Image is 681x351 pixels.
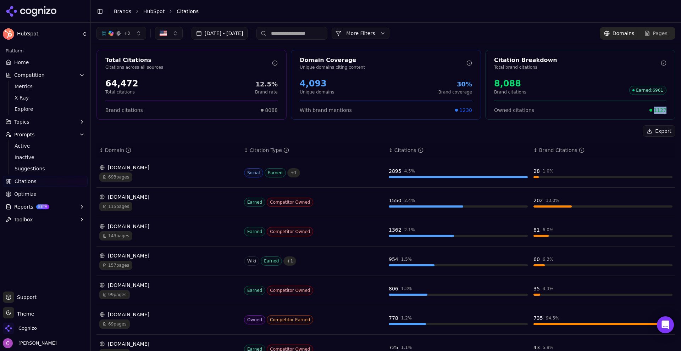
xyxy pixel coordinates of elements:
[404,227,415,233] div: 2.1 %
[3,323,14,334] img: Cognizo
[14,191,37,198] span: Optimize
[389,315,398,322] div: 778
[3,338,13,348] img: Chris Abouraad
[244,315,265,324] span: Owned
[438,79,472,89] div: 30%
[3,338,57,348] button: Open user button
[438,89,472,95] p: Brand coverage
[244,256,259,266] span: Wiki
[36,204,49,209] span: BETA
[494,89,526,95] p: Brand citations
[99,319,130,329] span: 69 pages
[533,315,543,322] div: 735
[15,142,76,149] span: Active
[177,8,199,15] span: Citations
[3,45,88,57] div: Platform
[533,147,672,154] div: ↕Brand Citations
[12,164,79,174] a: Suggestions
[300,89,334,95] p: Unique domains
[389,147,528,154] div: ↕Citations
[267,315,314,324] span: Competitor Earned
[267,286,313,295] span: Competitor Owned
[14,294,37,301] span: Support
[267,227,313,236] span: Competitor Owned
[244,168,263,177] span: Social
[494,107,534,114] span: Owned citations
[114,8,661,15] nav: breadcrumb
[15,83,76,90] span: Metrics
[14,203,33,210] span: Reports
[12,104,79,114] a: Explore
[533,197,543,204] div: 202
[12,141,79,151] a: Active
[124,30,130,36] span: + 3
[241,142,386,158] th: citationTypes
[15,165,76,172] span: Suggestions
[404,168,415,174] div: 4.5 %
[533,344,540,351] div: 43
[105,78,138,89] div: 64,472
[300,56,466,64] div: Domain Coverage
[389,226,402,233] div: 1362
[3,129,88,140] button: Prompts
[401,345,412,350] div: 1.1 %
[105,64,272,70] p: Citations across all sources
[401,256,412,262] div: 1.5 %
[613,30,635,37] span: Domains
[143,8,165,15] a: HubSpot
[3,214,88,225] button: Toolbox
[283,256,296,266] span: + 1
[287,168,300,177] span: + 1
[546,315,559,321] div: 94.5 %
[244,227,265,236] span: Earned
[15,154,76,161] span: Inactive
[543,345,554,350] div: 5.9 %
[99,252,238,259] div: [DOMAIN_NAME]
[16,340,57,346] span: [PERSON_NAME]
[14,311,34,317] span: Theme
[105,107,143,114] span: Brand citations
[99,223,238,230] div: [DOMAIN_NAME]
[494,64,661,70] p: Total brand citations
[3,28,14,40] img: HubSpot
[300,64,466,70] p: Unique domains citing content
[533,168,540,175] div: 28
[255,79,278,89] div: 12.5%
[531,142,675,158] th: brandCitationCount
[99,290,130,299] span: 99 pages
[14,72,45,79] span: Competition
[3,188,88,200] a: Optimize
[99,261,132,270] span: 157 pages
[99,202,132,211] span: 115 pages
[300,78,334,89] div: 4,093
[401,315,412,321] div: 1.2 %
[15,106,76,113] span: Explore
[105,147,131,154] div: Domain
[99,164,238,171] div: [DOMAIN_NAME]
[300,107,352,114] span: With brand mentions
[543,227,554,233] div: 6.0 %
[15,94,76,101] span: X-Ray
[99,340,238,347] div: [DOMAIN_NAME]
[494,56,661,64] div: Citation Breakdown
[160,30,167,37] img: United States
[401,286,412,291] div: 1.3 %
[99,311,238,318] div: [DOMAIN_NAME]
[533,256,540,263] div: 60
[3,176,88,187] a: Citations
[494,78,526,89] div: 8,088
[332,28,389,39] button: More Filters
[543,286,554,291] div: 4.3 %
[3,201,88,213] button: ReportsBETA
[255,89,278,95] p: Brand rate
[265,107,278,114] span: 8088
[533,226,540,233] div: 81
[657,316,674,333] div: Open Intercom Messenger
[653,30,668,37] span: Pages
[3,116,88,128] button: Topics
[14,59,29,66] span: Home
[12,152,79,162] a: Inactive
[643,125,675,137] button: Export
[99,193,238,200] div: [DOMAIN_NAME]
[244,147,383,154] div: ↕Citation Type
